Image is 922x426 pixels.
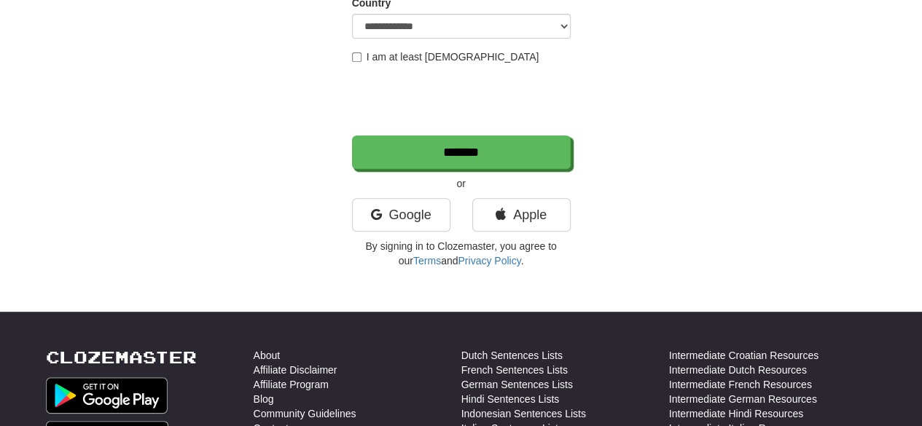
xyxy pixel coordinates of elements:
a: About [254,348,281,363]
a: French Sentences Lists [461,363,568,377]
a: Dutch Sentences Lists [461,348,563,363]
a: Intermediate German Resources [669,392,817,406]
a: German Sentences Lists [461,377,573,392]
input: I am at least [DEMOGRAPHIC_DATA] [352,52,362,62]
a: Blog [254,392,274,406]
p: By signing in to Clozemaster, you agree to our and . [352,239,571,268]
img: Get it on Google Play [46,377,168,414]
a: Intermediate Hindi Resources [669,406,803,421]
a: Terms [413,255,441,267]
a: Clozemaster [46,348,197,366]
a: Hindi Sentences Lists [461,392,560,406]
a: Indonesian Sentences Lists [461,406,586,421]
a: Intermediate French Resources [669,377,812,392]
a: Affiliate Program [254,377,329,392]
a: Intermediate Croatian Resources [669,348,819,363]
iframe: reCAPTCHA [352,71,574,128]
a: Google [352,198,450,232]
a: Privacy Policy [458,255,520,267]
a: Community Guidelines [254,406,356,421]
a: Intermediate Dutch Resources [669,363,807,377]
a: Affiliate Disclaimer [254,363,337,377]
p: or [352,176,571,191]
a: Apple [472,198,571,232]
label: I am at least [DEMOGRAPHIC_DATA] [352,50,539,64]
